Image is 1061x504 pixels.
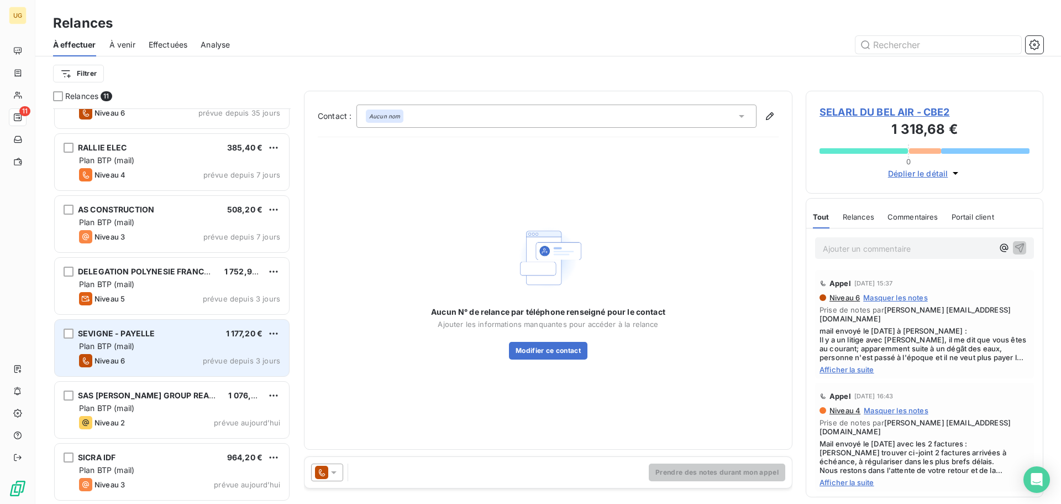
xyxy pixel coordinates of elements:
[78,205,154,214] span: AS CONSTRUCTION
[201,39,230,50] span: Analyse
[318,111,356,122] label: Contact :
[224,267,265,276] span: 1 752,96 €
[864,406,928,415] span: Masquer les notes
[863,293,928,302] span: Masquer les notes
[94,108,125,117] span: Niveau 6
[94,170,125,179] span: Niveau 4
[820,105,1030,119] span: SELARL DU BEL AIR - CBE2
[65,91,98,102] span: Relances
[431,306,665,318] span: Aucun N° de relance par téléphone renseigné pour le contact
[885,167,965,180] button: Déplier le détail
[214,480,280,489] span: prévue aujourd’hui
[829,279,851,288] span: Appel
[79,217,134,227] span: Plan BTP (mail)
[843,212,874,221] span: Relances
[820,365,1030,374] span: Afficher la suite
[79,279,134,289] span: Plan BTP (mail)
[813,212,829,221] span: Tout
[828,293,860,302] span: Niveau 6
[53,65,104,82] button: Filtrer
[369,112,400,120] em: Aucun nom
[79,403,134,413] span: Plan BTP (mail)
[513,222,584,294] img: Empty state
[9,480,27,497] img: Logo LeanPay
[227,143,262,152] span: 385,40 €
[79,465,134,475] span: Plan BTP (mail)
[226,329,263,338] span: 1 177,20 €
[94,232,125,241] span: Niveau 3
[94,356,125,365] span: Niveau 6
[227,453,262,462] span: 964,20 €
[101,91,112,101] span: 11
[227,205,262,214] span: 508,20 €
[78,143,127,152] span: RALLIE ELEC
[906,157,911,166] span: 0
[829,392,851,401] span: Appel
[78,453,115,462] span: SICRA IDF
[820,119,1030,142] h3: 1 318,68 €
[509,342,587,360] button: Modifier ce contact
[53,13,113,33] h3: Relances
[214,418,280,427] span: prévue aujourd’hui
[1023,466,1050,493] div: Open Intercom Messenger
[53,39,96,50] span: À effectuer
[820,305,1011,323] span: [PERSON_NAME] [EMAIL_ADDRESS][DOMAIN_NAME]
[9,7,27,24] div: UG
[94,480,125,489] span: Niveau 3
[203,232,280,241] span: prévue depuis 7 jours
[649,464,785,481] button: Prendre des notes durant mon appel
[79,341,134,351] span: Plan BTP (mail)
[854,280,893,287] span: [DATE] 15:37
[888,168,948,179] span: Déplier le détail
[19,106,30,116] span: 11
[820,418,1030,436] span: Prise de notes par
[78,329,155,338] span: SEVIGNE - PAYELLE
[854,393,894,399] span: [DATE] 16:43
[203,170,280,179] span: prévue depuis 7 jours
[149,39,188,50] span: Effectuées
[228,391,269,400] span: 1 076,40 €
[855,36,1021,54] input: Rechercher
[94,294,125,303] span: Niveau 5
[79,155,134,165] span: Plan BTP (mail)
[203,294,280,303] span: prévue depuis 3 jours
[828,406,860,415] span: Niveau 4
[952,212,994,221] span: Portail client
[203,356,280,365] span: prévue depuis 3 jours
[820,439,1030,475] span: Mail envoyé le [DATE] avec les 2 factures : [PERSON_NAME] trouver ci-joint 2 factures arrivées à ...
[820,478,1030,487] span: Afficher la suite
[438,320,658,329] span: Ajouter les informations manquantes pour accéder à la relance
[78,267,222,276] span: DELEGATION POLYNESIE FRANCAISE
[198,108,280,117] span: prévue depuis 35 jours
[94,418,125,427] span: Niveau 2
[53,108,291,504] div: grid
[820,326,1030,362] span: mail envoyé le [DATE] à [PERSON_NAME] : Il y a un litige avec [PERSON_NAME], il me dit que vous ê...
[820,418,1011,436] span: [PERSON_NAME] [EMAIL_ADDRESS][DOMAIN_NAME]
[78,391,245,400] span: SAS [PERSON_NAME] GROUP REAL ESTATE
[820,305,1030,323] span: Prise de notes par
[887,212,938,221] span: Commentaires
[109,39,135,50] span: À venir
